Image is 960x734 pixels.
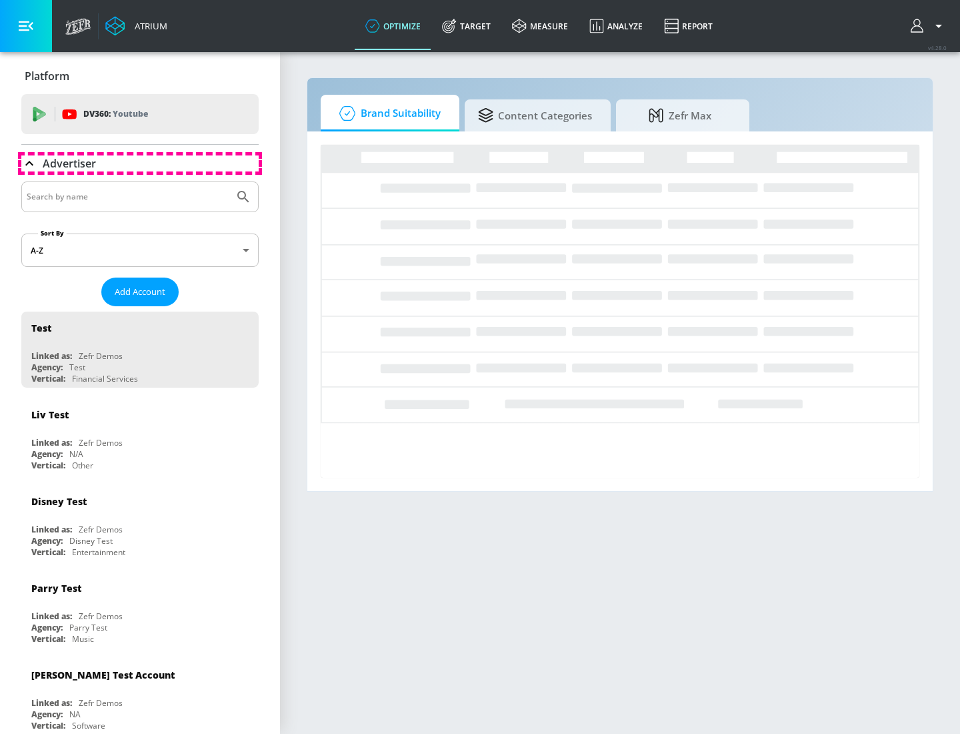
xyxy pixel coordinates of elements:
[653,2,723,50] a: Report
[31,697,72,709] div: Linked as:
[31,408,69,421] div: Liv Test
[21,398,259,474] div: Liv TestLinked as:Zefr DemosAgency:N/AVertical:Other
[21,572,259,648] div: Parry TestLinked as:Zefr DemosAgency:Parry TestVertical:Music
[43,156,96,171] p: Advertiser
[72,373,138,384] div: Financial Services
[355,2,431,50] a: optimize
[21,94,259,134] div: DV360: Youtube
[31,535,63,546] div: Agency:
[21,234,259,267] div: A-Z
[579,2,653,50] a: Analyze
[31,633,65,645] div: Vertical:
[21,312,259,388] div: TestLinked as:Zefr DemosAgency:TestVertical:Financial Services
[69,535,113,546] div: Disney Test
[31,362,63,373] div: Agency:
[79,437,123,448] div: Zefr Demos
[334,97,441,129] span: Brand Suitability
[629,99,731,131] span: Zefr Max
[478,99,592,131] span: Content Categories
[31,437,72,448] div: Linked as:
[69,362,85,373] div: Test
[113,107,148,121] p: Youtube
[101,278,179,306] button: Add Account
[115,284,165,300] span: Add Account
[928,44,947,51] span: v 4.28.0
[31,709,63,720] div: Agency:
[79,611,123,622] div: Zefr Demos
[79,350,123,362] div: Zefr Demos
[31,669,175,681] div: [PERSON_NAME] Test Account
[31,611,72,622] div: Linked as:
[69,622,107,633] div: Parry Test
[31,350,72,362] div: Linked as:
[31,373,65,384] div: Vertical:
[501,2,579,50] a: measure
[72,460,93,471] div: Other
[21,145,259,182] div: Advertiser
[31,546,65,558] div: Vertical:
[69,448,83,460] div: N/A
[31,495,87,508] div: Disney Test
[27,188,229,206] input: Search by name
[105,16,167,36] a: Atrium
[83,107,148,121] p: DV360:
[31,460,65,471] div: Vertical:
[31,622,63,633] div: Agency:
[431,2,501,50] a: Target
[79,524,123,535] div: Zefr Demos
[69,709,81,720] div: NA
[31,582,81,595] div: Parry Test
[31,720,65,731] div: Vertical:
[21,57,259,95] div: Platform
[31,322,51,334] div: Test
[129,20,167,32] div: Atrium
[31,448,63,460] div: Agency:
[21,485,259,561] div: Disney TestLinked as:Zefr DemosAgency:Disney TestVertical:Entertainment
[79,697,123,709] div: Zefr Demos
[38,229,67,238] label: Sort By
[72,546,125,558] div: Entertainment
[25,69,69,83] p: Platform
[72,720,105,731] div: Software
[31,524,72,535] div: Linked as:
[72,633,94,645] div: Music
